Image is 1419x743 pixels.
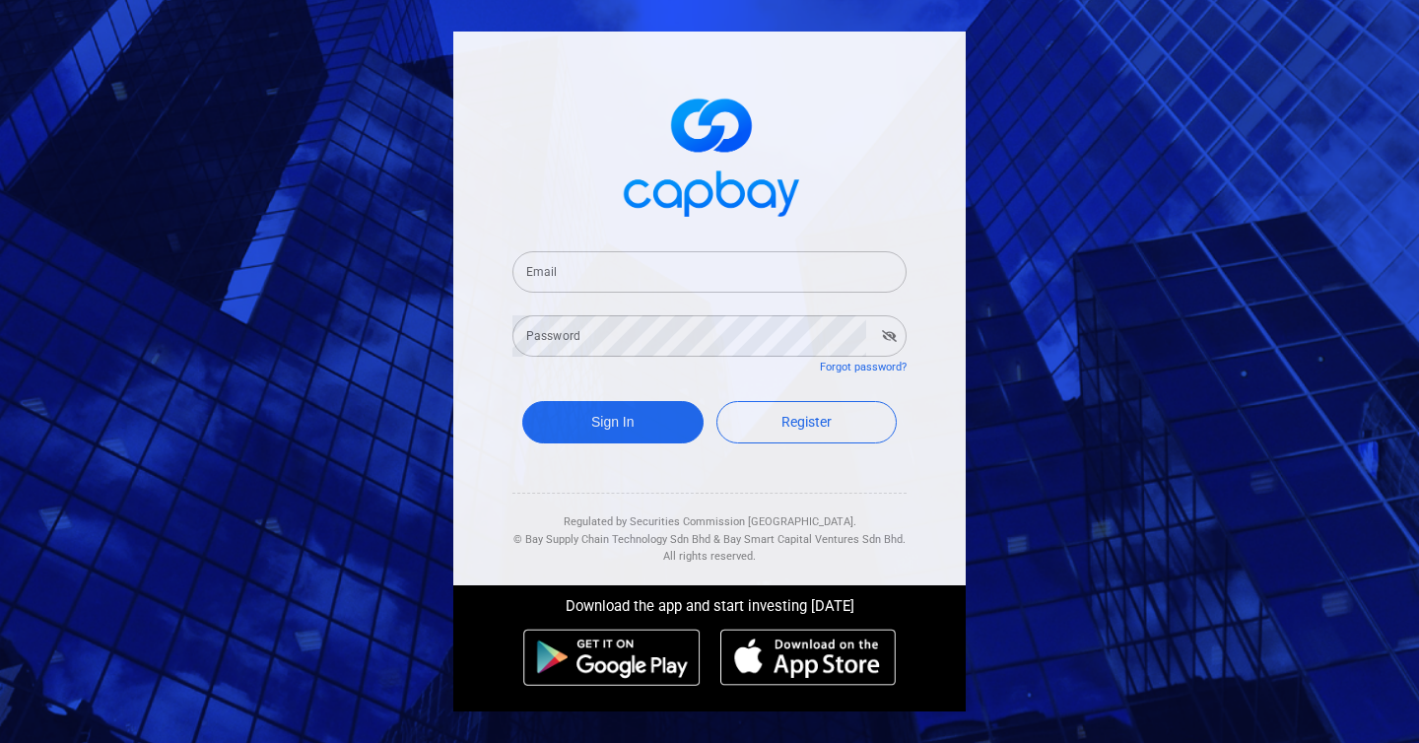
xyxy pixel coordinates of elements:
[781,414,832,430] span: Register
[439,585,980,619] div: Download the app and start investing [DATE]
[522,401,704,443] button: Sign In
[523,629,701,686] img: android
[820,361,907,373] a: Forgot password?
[512,494,907,566] div: Regulated by Securities Commission [GEOGRAPHIC_DATA]. & All rights reserved.
[513,533,710,546] span: © Bay Supply Chain Technology Sdn Bhd
[611,81,808,228] img: logo
[716,401,898,443] a: Register
[723,533,906,546] span: Bay Smart Capital Ventures Sdn Bhd.
[720,629,896,686] img: ios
